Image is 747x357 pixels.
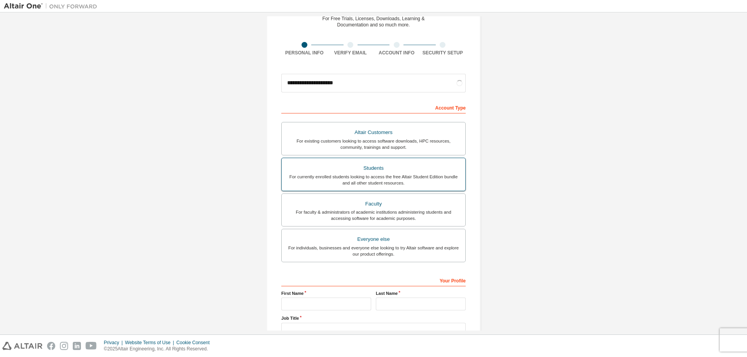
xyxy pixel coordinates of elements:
div: Cookie Consent [176,340,214,346]
div: Website Terms of Use [125,340,176,346]
div: Privacy [104,340,125,346]
div: For Free Trials, Licenses, Downloads, Learning & Documentation and so much more. [323,16,425,28]
div: Everyone else [286,234,461,245]
div: For currently enrolled students looking to access the free Altair Student Edition bundle and all ... [286,174,461,186]
img: facebook.svg [47,342,55,350]
img: instagram.svg [60,342,68,350]
div: Students [286,163,461,174]
div: Account Info [373,50,420,56]
label: Job Title [281,315,466,321]
div: For individuals, businesses and everyone else looking to try Altair software and explore our prod... [286,245,461,257]
p: © 2025 Altair Engineering, Inc. All Rights Reserved. [104,346,214,352]
div: Account Type [281,101,466,113]
div: Faculty [286,199,461,209]
img: altair_logo.svg [2,342,42,350]
img: youtube.svg [86,342,97,350]
img: Altair One [4,2,101,10]
div: Your Profile [281,274,466,286]
div: For existing customers looking to access software downloads, HPC resources, community, trainings ... [286,138,461,150]
label: First Name [281,290,371,296]
div: Altair Customers [286,127,461,138]
div: Security Setup [420,50,466,56]
div: Personal Info [281,50,328,56]
div: Verify Email [328,50,374,56]
div: For faculty & administrators of academic institutions administering students and accessing softwa... [286,209,461,221]
label: Last Name [376,290,466,296]
img: linkedin.svg [73,342,81,350]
